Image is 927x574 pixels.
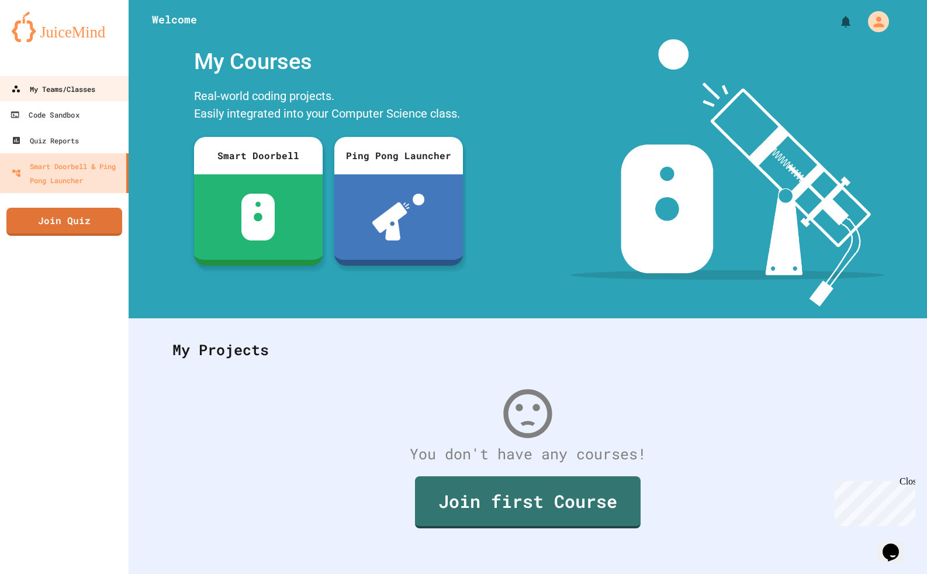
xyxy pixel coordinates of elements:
iframe: chat widget [830,476,915,526]
div: My Account [856,8,892,35]
div: Quiz Reports [12,133,79,147]
img: logo-orange.svg [12,12,117,42]
div: You don't have any courses! [161,443,895,465]
a: Join Quiz [6,208,122,236]
img: banner-image-my-projects.png [570,39,884,307]
div: Smart Doorbell [194,137,323,174]
div: Ping Pong Launcher [334,137,463,174]
a: Join first Course [415,476,641,528]
div: My Notifications [817,12,856,32]
div: Real-world coding projects. Easily integrated into your Computer Science class. [188,84,469,128]
div: Smart Doorbell & Ping Pong Launcher [12,159,122,187]
div: Code Sandbox [10,108,79,122]
div: My Teams/Classes [11,82,95,96]
div: My Courses [188,39,469,84]
iframe: chat widget [878,527,915,562]
div: My Projects [161,327,895,373]
div: Chat with us now!Close [5,5,81,74]
img: ppl-with-ball.png [372,194,424,240]
img: sdb-white.svg [241,194,275,240]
